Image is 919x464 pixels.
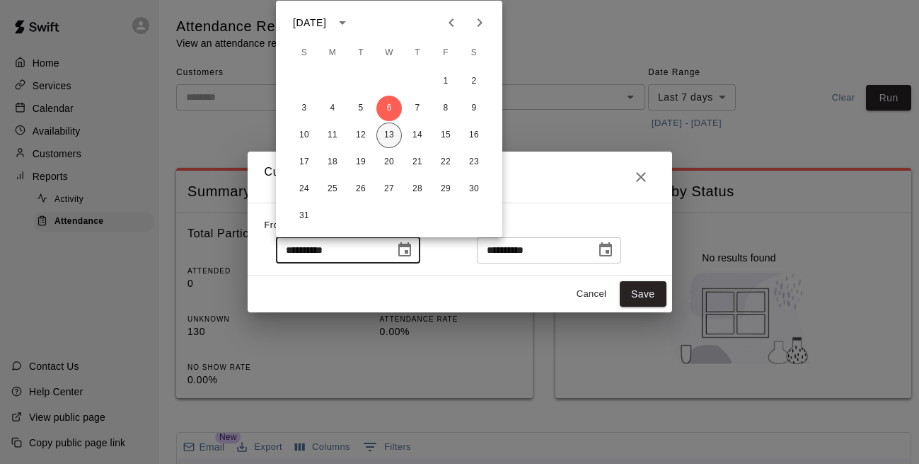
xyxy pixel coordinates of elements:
button: 22 [433,149,458,175]
button: 31 [291,203,317,229]
button: 14 [405,123,430,148]
span: Monday [320,39,345,67]
span: Tuesday [348,39,374,67]
span: Wednesday [376,39,402,67]
button: 9 [461,96,487,121]
button: 28 [405,176,430,202]
button: 10 [291,123,317,148]
button: 19 [348,149,374,175]
button: 8 [433,96,458,121]
button: 30 [461,176,487,202]
button: 6 [376,96,402,121]
button: 5 [348,96,374,121]
button: 25 [320,176,345,202]
button: Choose date, selected date is Aug 13, 2025 [591,236,620,264]
button: 27 [376,176,402,202]
span: Thursday [405,39,430,67]
span: Saturday [461,39,487,67]
button: Next month [466,9,494,37]
button: 2 [461,69,487,94]
div: [DATE] [293,16,326,30]
span: Friday [433,39,458,67]
button: Save [620,281,666,307]
button: 23 [461,149,487,175]
button: Close [627,163,655,191]
h2: Custom Event Date [248,152,672,203]
button: 13 [376,123,402,148]
span: From Date [265,220,311,230]
button: calendar view is open, switch to year view [330,11,354,35]
button: 18 [320,149,345,175]
button: 15 [433,123,458,148]
button: 21 [405,149,430,175]
button: 11 [320,123,345,148]
button: Previous month [437,9,466,37]
button: 26 [348,176,374,202]
span: Sunday [291,39,317,67]
button: 20 [376,149,402,175]
button: 24 [291,176,317,202]
button: 7 [405,96,430,121]
button: 4 [320,96,345,121]
button: 29 [433,176,458,202]
button: 12 [348,123,374,148]
button: Choose date, selected date is Aug 6, 2025 [391,236,419,264]
button: 17 [291,149,317,175]
button: 1 [433,69,458,94]
button: 16 [461,123,487,148]
button: 3 [291,96,317,121]
button: Cancel [569,283,614,305]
